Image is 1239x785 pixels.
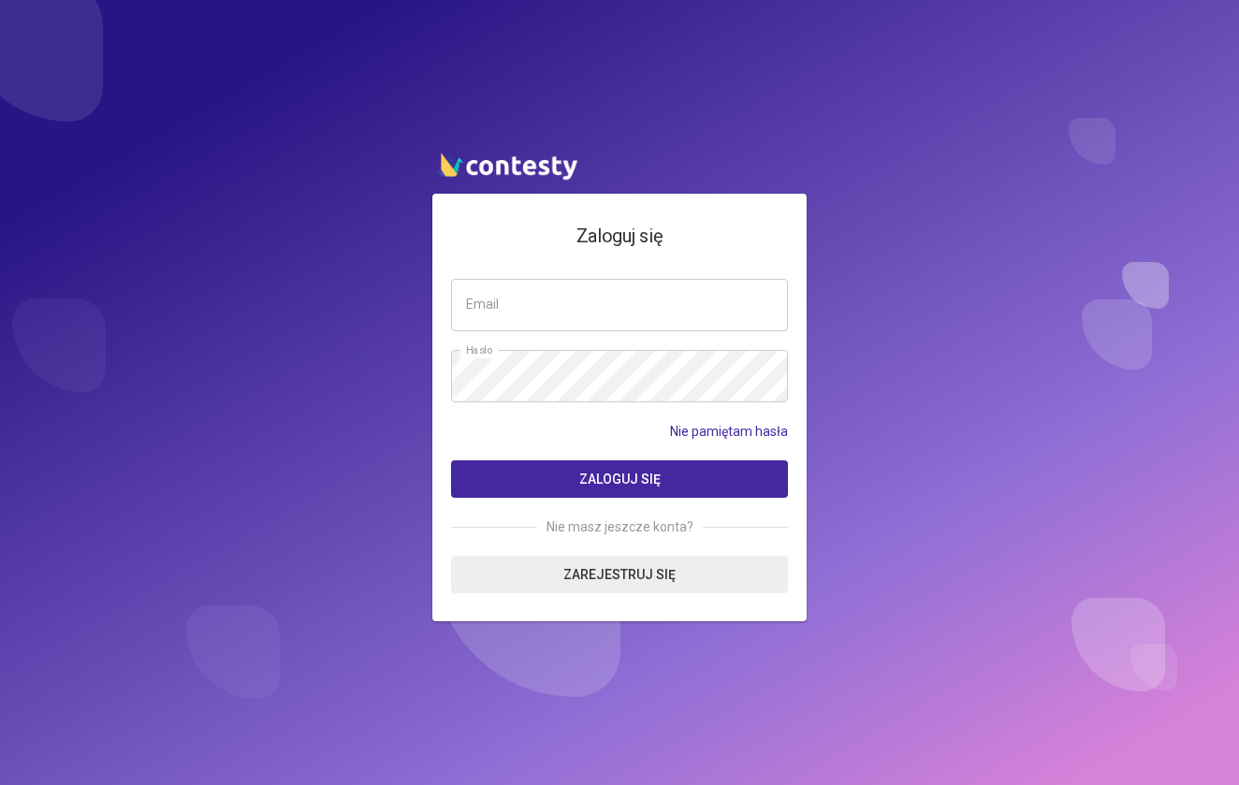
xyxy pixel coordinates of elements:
button: Zaloguj się [451,460,788,498]
span: Nie masz jeszcze konta? [537,516,703,537]
h4: Zaloguj się [451,222,788,251]
a: Zarejestruj się [451,556,788,593]
a: Nie pamiętam hasła [670,421,788,442]
span: Zaloguj się [579,472,661,487]
img: contesty logo [432,145,582,184]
